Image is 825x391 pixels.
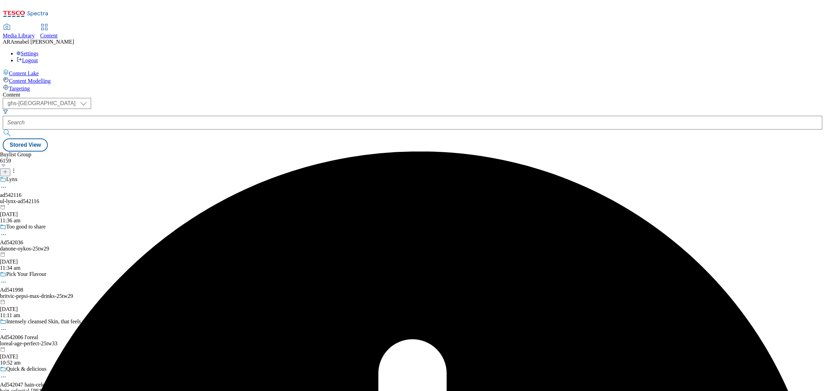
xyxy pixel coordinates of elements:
[3,92,822,98] div: Content
[3,84,822,92] a: Targeting
[40,24,58,39] a: Content
[6,271,46,277] div: Pick Your Flavour
[3,39,10,45] span: AR
[3,33,35,38] span: Media Library
[6,319,105,325] div: Intensely cleansed Skin, that feels revitalised
[3,69,822,77] a: Content Lake
[3,138,48,152] button: Stored View
[6,366,46,372] div: Quick & delicious
[16,57,38,63] a: Logout
[9,86,30,91] span: Targeting
[9,70,39,76] span: Content Lake
[3,116,822,130] input: Search
[3,77,822,84] a: Content Modelling
[40,33,58,38] span: Content
[6,176,18,182] div: Lynx
[16,51,38,56] a: Settings
[6,224,46,230] div: Too good to share
[9,78,51,84] span: Content Modelling
[10,39,74,45] span: Annabel [PERSON_NAME]
[3,109,8,114] svg: Search Filters
[3,24,35,39] a: Media Library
